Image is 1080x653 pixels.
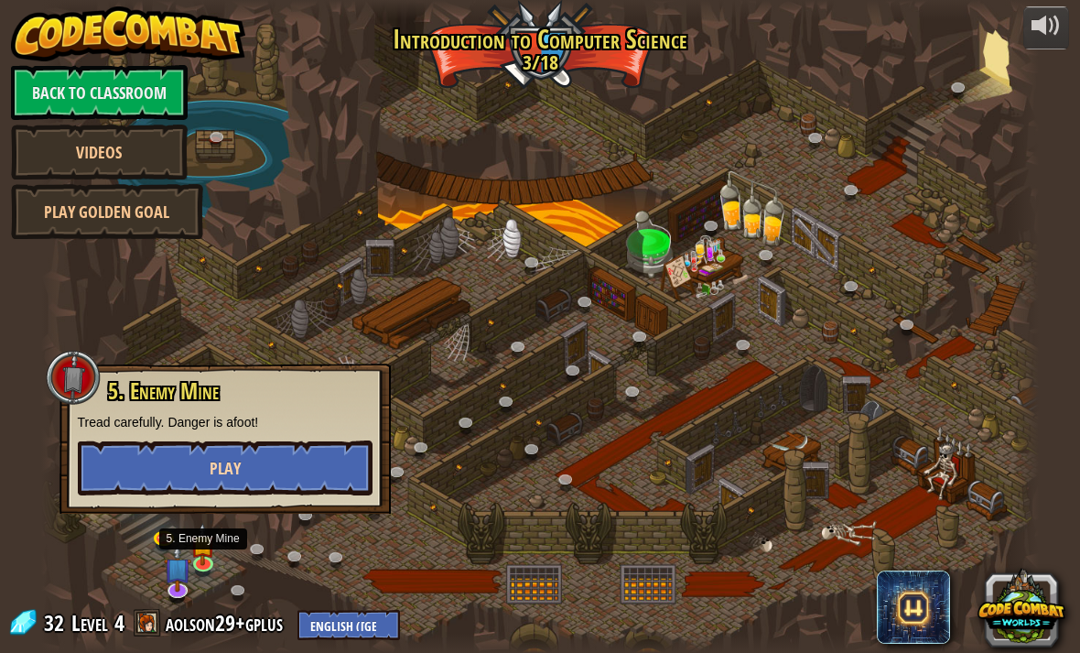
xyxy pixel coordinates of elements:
[78,441,373,495] button: Play
[11,184,203,239] a: Play Golden Goal
[11,6,245,61] img: CodeCombat - Learn how to code by playing a game
[108,375,219,407] span: 5. Enemy Mine
[164,544,191,592] img: level-banner-unstarted-subscriber.png
[190,523,215,565] img: level-banner-started.png
[114,608,124,637] span: 4
[210,457,241,480] span: Play
[166,608,288,637] a: aolson29+gplus
[71,608,108,638] span: Level
[11,65,188,120] a: Back to Classroom
[78,413,373,431] p: Tread carefully. Danger is afoot!
[44,608,70,637] span: 32
[1023,6,1069,49] button: Adjust volume
[11,125,188,180] a: Videos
